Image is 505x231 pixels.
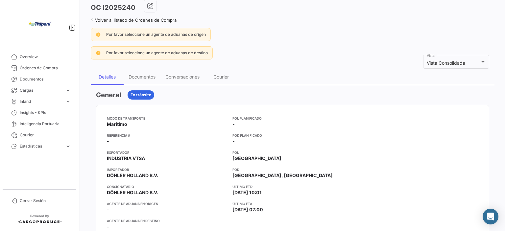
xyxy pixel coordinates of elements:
span: - [107,206,109,213]
span: Inteligencia Portuaria [20,121,71,127]
app-card-info-title: POL Planificado [232,116,353,121]
div: Conversaciones [165,74,200,80]
span: - [232,121,235,127]
span: Cerrar Sesión [20,198,71,204]
span: - [232,138,235,145]
span: [GEOGRAPHIC_DATA], [GEOGRAPHIC_DATA] [232,172,333,179]
div: Detalles [99,74,116,80]
span: Insights - KPIs [20,110,71,116]
span: Vista Consolidada [427,60,465,66]
span: Cargas [20,87,62,93]
span: DÖHLER HOLLAND B.V. [107,172,158,179]
app-card-info-title: POD [232,167,353,172]
span: En tránsito [131,92,151,98]
a: Courier [5,129,74,141]
span: [DATE] 10:01 [232,189,262,196]
a: Insights - KPIs [5,107,74,118]
app-card-info-title: Importador [107,167,227,172]
app-card-info-title: Modo de Transporte [107,116,227,121]
a: Inteligencia Portuaria [5,118,74,129]
span: - [107,138,109,145]
span: Estadísticas [20,143,62,149]
app-card-info-title: Referencia # [107,133,227,138]
span: Overview [20,54,71,60]
span: expand_more [65,99,71,104]
app-card-info-title: Agente de Aduana en Origen [107,201,227,206]
app-card-info-title: Último ETA [232,201,353,206]
img: bd005829-9598-4431-b544-4b06bbcd40b2.jpg [23,8,56,41]
span: Por favor seleccione un agente de aduanas de destino [106,50,208,55]
span: Por favor seleccione un agente de aduanas de origen [106,32,206,37]
app-card-info-title: Exportador [107,150,227,155]
span: INDUSTRIA VTSA [107,155,145,162]
span: DÖHLER HOLLAND B.V. [107,189,158,196]
span: - [107,223,109,230]
div: Abrir Intercom Messenger [483,209,498,224]
span: expand_more [65,87,71,93]
app-card-info-title: POD Planificado [232,133,353,138]
span: [DATE] 07:00 [232,206,263,213]
a: Overview [5,51,74,62]
span: Courier [20,132,71,138]
span: expand_more [65,143,71,149]
h3: General [96,90,121,100]
span: [GEOGRAPHIC_DATA] [232,155,281,162]
app-card-info-title: Agente de Aduana en Destino [107,218,227,223]
app-card-info-title: Consignatario [107,184,227,189]
span: Órdenes de Compra [20,65,71,71]
app-card-info-title: POL [232,150,353,155]
div: Documentos [129,74,156,80]
span: Marítimo [107,121,127,127]
span: Inland [20,99,62,104]
a: Órdenes de Compra [5,62,74,74]
h3: OC I2025240 [91,3,135,12]
a: Documentos [5,74,74,85]
a: Volver al listado de Órdenes de Compra [91,17,177,23]
div: Courier [213,74,229,80]
span: Documentos [20,76,71,82]
app-card-info-title: Último ETD [232,184,353,189]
